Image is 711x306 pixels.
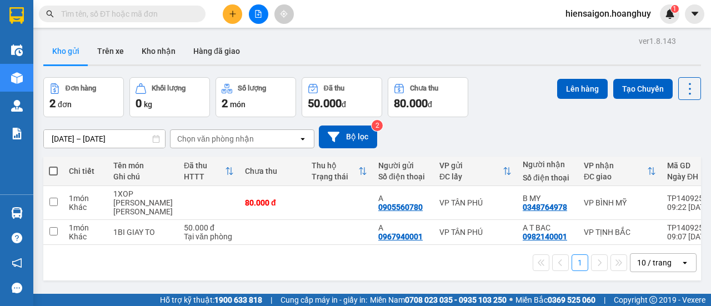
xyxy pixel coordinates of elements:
[11,44,23,56] img: warehouse-icon
[184,172,225,181] div: HTTT
[69,194,102,203] div: 1 món
[324,84,344,92] div: Đã thu
[319,126,377,148] button: Bộ lọc
[673,5,677,13] span: 1
[113,228,173,237] div: 1BI GIAY TO
[306,157,373,186] th: Toggle SortBy
[113,161,173,170] div: Tên món
[405,295,507,304] strong: 0708 023 035 - 0935 103 250
[43,38,88,64] button: Kho gửi
[604,294,605,306] span: |
[428,100,432,109] span: đ
[245,167,301,175] div: Chưa thu
[12,283,22,293] span: message
[136,97,142,110] span: 0
[523,194,573,203] div: B MY
[113,172,173,181] div: Ghi chú
[308,97,342,110] span: 50.000
[254,10,262,18] span: file-add
[378,223,428,232] div: A
[584,172,647,181] div: ĐC giao
[66,84,96,92] div: Đơn hàng
[184,223,234,232] div: 50.000 đ
[388,77,468,117] button: Chưa thu80.000đ
[523,203,567,212] div: 0348764978
[274,4,294,24] button: aim
[11,100,23,112] img: warehouse-icon
[49,97,56,110] span: 2
[639,35,676,47] div: ver 1.8.143
[133,38,184,64] button: Kho nhận
[557,7,660,21] span: hiensaigon.hoanghuy
[584,228,656,237] div: VP TỊNH BẮC
[113,189,173,216] div: 1XOP DINH BICH M VANG
[572,254,588,271] button: 1
[44,130,165,148] input: Select a date range.
[439,228,512,237] div: VP TÂN PHÚ
[12,258,22,268] span: notification
[43,77,124,117] button: Đơn hàng2đơn
[12,233,22,243] span: question-circle
[523,160,573,169] div: Người nhận
[378,203,423,212] div: 0905560780
[69,167,102,175] div: Chi tiết
[685,4,704,24] button: caret-down
[523,223,573,232] div: A T BAC
[245,198,301,207] div: 80.000 đ
[129,77,210,117] button: Khối lượng0kg
[370,294,507,306] span: Miền Nam
[665,9,675,19] img: icon-new-feature
[302,77,382,117] button: Đã thu50.000đ
[271,294,272,306] span: |
[184,161,225,170] div: Đã thu
[61,8,192,20] input: Tìm tên, số ĐT hoặc mã đơn
[439,172,503,181] div: ĐC lấy
[312,161,358,170] div: Thu hộ
[46,10,54,18] span: search
[184,38,249,64] button: Hàng đã giao
[160,294,262,306] span: Hỗ trợ kỹ thuật:
[222,97,228,110] span: 2
[152,84,186,92] div: Khối lượng
[548,295,595,304] strong: 0369 525 060
[680,258,689,267] svg: open
[410,84,438,92] div: Chưa thu
[690,9,700,19] span: caret-down
[69,223,102,232] div: 1 món
[557,79,608,99] button: Lên hàng
[523,173,573,182] div: Số điện thoại
[378,172,428,181] div: Số điện thoại
[434,157,517,186] th: Toggle SortBy
[578,157,662,186] th: Toggle SortBy
[439,161,503,170] div: VP gửi
[298,134,307,143] svg: open
[280,10,288,18] span: aim
[9,7,24,24] img: logo-vxr
[613,79,673,99] button: Tạo Chuyến
[88,38,133,64] button: Trên xe
[342,100,346,109] span: đ
[58,100,72,109] span: đơn
[223,4,242,24] button: plus
[11,128,23,139] img: solution-icon
[238,84,266,92] div: Số lượng
[509,298,513,302] span: ⚪️
[312,172,358,181] div: Trạng thái
[69,232,102,241] div: Khác
[177,133,254,144] div: Chọn văn phòng nhận
[11,207,23,219] img: warehouse-icon
[649,296,657,304] span: copyright
[584,198,656,207] div: VP BÌNH MỸ
[184,232,234,241] div: Tại văn phòng
[372,120,383,131] sup: 2
[69,203,102,212] div: Khác
[378,232,423,241] div: 0967940001
[394,97,428,110] span: 80.000
[214,295,262,304] strong: 1900 633 818
[178,157,239,186] th: Toggle SortBy
[230,100,246,109] span: món
[216,77,296,117] button: Số lượng2món
[523,232,567,241] div: 0982140001
[439,198,512,207] div: VP TÂN PHÚ
[515,294,595,306] span: Miền Bắc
